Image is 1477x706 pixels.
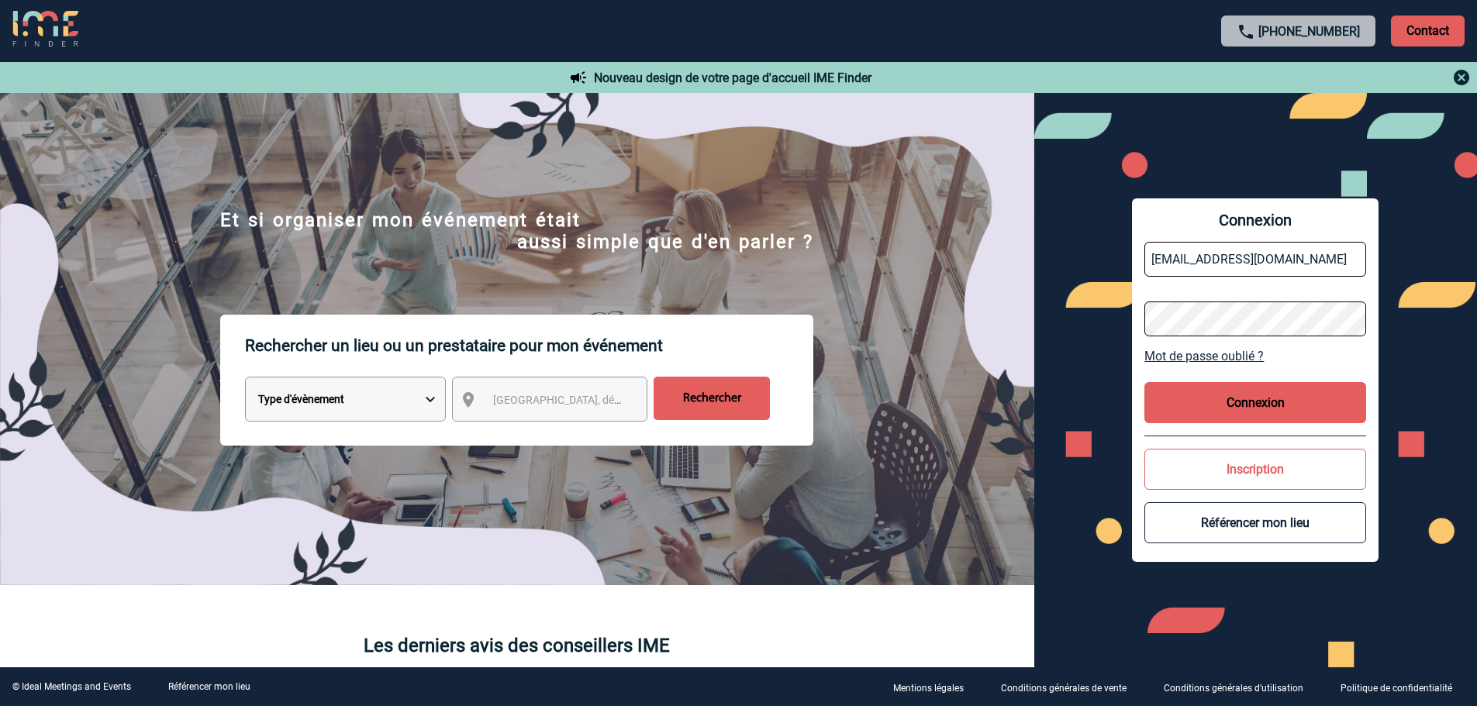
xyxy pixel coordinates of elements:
a: Politique de confidentialité [1328,680,1477,694]
p: Mentions légales [893,683,964,694]
input: Email * [1144,242,1366,277]
span: Connexion [1144,211,1366,229]
a: [PHONE_NUMBER] [1258,24,1360,39]
p: Contact [1391,15,1465,46]
p: Rechercher un lieu ou un prestataire pour mon événement [245,315,813,377]
img: call-24-px.png [1237,22,1255,41]
a: Conditions générales de vente [989,680,1151,694]
p: Conditions générales d'utilisation [1164,683,1303,694]
p: Conditions générales de vente [1001,683,1127,694]
span: [GEOGRAPHIC_DATA], département, région... [493,394,709,406]
p: Politique de confidentialité [1341,683,1452,694]
a: Mentions légales [881,680,989,694]
a: Référencer mon lieu [168,681,250,692]
a: Conditions générales d'utilisation [1151,680,1328,694]
button: Inscription [1144,449,1366,490]
button: Connexion [1144,382,1366,423]
button: Référencer mon lieu [1144,502,1366,543]
input: Rechercher [654,377,770,420]
div: © Ideal Meetings and Events [12,681,131,692]
a: Mot de passe oublié ? [1144,349,1366,363]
